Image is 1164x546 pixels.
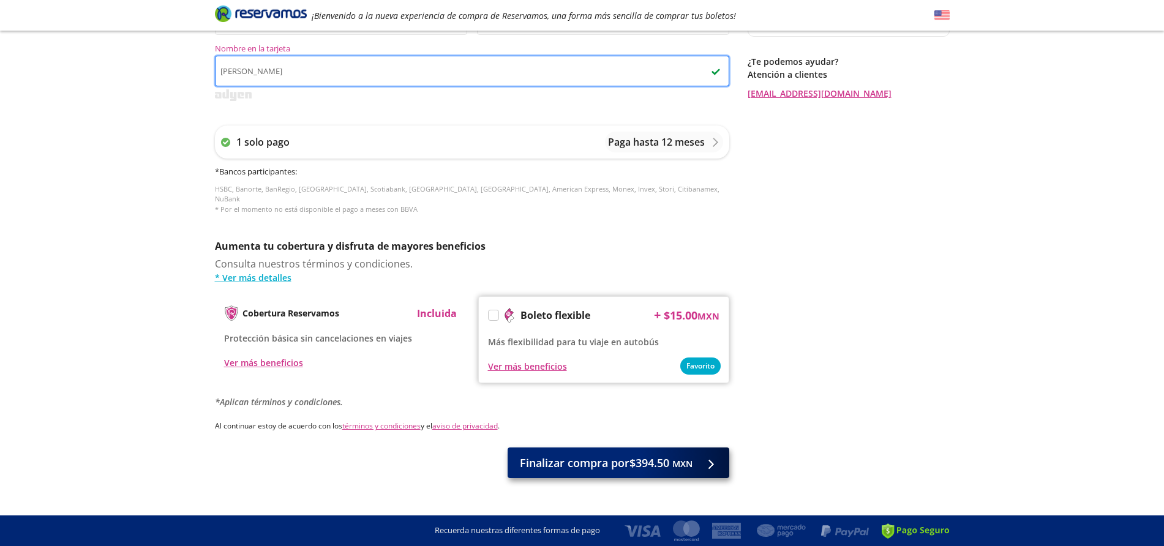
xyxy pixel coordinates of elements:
[215,395,729,408] p: *Aplican términos y condiciones.
[664,307,719,324] span: $ 15.00
[215,239,729,253] p: Aumenta tu cobertura y disfruta de mayores beneficios
[748,68,950,81] p: Atención a clientes
[215,204,418,214] span: * Por el momento no está disponible el pago a meses con BBVA
[488,336,659,348] span: Más flexibilidad para tu viaje en autobús
[748,55,950,68] p: ¿Te podemos ayudar?
[520,455,693,471] span: Finalizar compra por $394.50
[435,525,600,537] p: Recuerda nuestras diferentes formas de pago
[608,135,705,149] p: Paga hasta 12 meses
[697,310,719,322] small: MXN
[224,332,412,344] span: Protección básica sin cancelaciones en viajes
[748,87,950,100] a: [EMAIL_ADDRESS][DOMAIN_NAME]
[215,184,729,215] p: HSBC, Banorte, BanRegio, [GEOGRAPHIC_DATA], Scotiabank, [GEOGRAPHIC_DATA], [GEOGRAPHIC_DATA], Ame...
[215,89,252,101] img: svg+xml;base64,PD94bWwgdmVyc2lvbj0iMS4wIiBlbmNvZGluZz0iVVRGLTgiPz4KPHN2ZyB3aWR0aD0iMzk2cHgiIGhlaW...
[934,8,950,23] button: English
[224,356,303,369] button: Ver más beneficios
[215,56,729,86] input: Nombre en la tarjetacheckmark
[654,306,661,324] p: +
[215,4,307,23] i: Brand Logo
[520,308,590,323] p: Boleto flexible
[508,447,729,478] button: Finalizar compra por$394.50 MXN
[236,135,290,149] p: 1 solo pago
[432,421,498,431] a: aviso de privacidad
[215,4,307,26] a: Brand Logo
[312,10,736,21] em: ¡Bienvenido a la nueva experiencia de compra de Reservamos, una forma más sencilla de comprar tus...
[417,306,457,321] p: Incluida
[215,421,729,432] p: Al continuar estoy de acuerdo con los y el .
[215,166,729,178] h6: * Bancos participantes :
[488,360,567,373] button: Ver más beneficios
[711,66,721,76] img: checkmark
[672,458,693,469] small: MXN
[215,271,729,284] a: * Ver más detalles
[215,256,729,284] div: Consulta nuestros términos y condiciones.
[342,421,421,431] a: términos y condiciones
[215,45,729,56] span: Nombre en la tarjeta
[242,307,339,320] p: Cobertura Reservamos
